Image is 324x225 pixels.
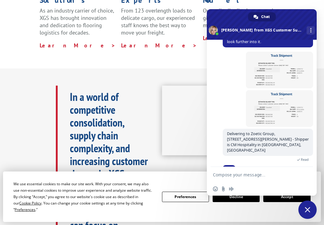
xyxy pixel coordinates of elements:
span: As an industry carrier of choice, XGS has brought innovation and dedication to flooring logistics... [40,7,114,36]
span: Audio message [229,186,234,191]
span: Preferences [15,207,35,212]
span: Insert an emoji [213,186,218,191]
div: Cookie Consent Prompt [3,172,321,222]
button: Decline [213,192,260,202]
div: Close chat [298,201,317,219]
span: Chat [261,12,270,21]
button: Preferences [162,192,209,202]
button: Accept [263,192,310,202]
span: Send a file [221,186,226,191]
a: Learn More > [203,35,279,42]
span: Delivering to Zoetic Group, [STREET_ADDRESS][PERSON_NAME] - Shipper is CM Hospitality in [GEOGRAP... [227,131,309,153]
div: We use essential cookies to make our site work. With your consent, we may also use non-essential ... [13,181,154,213]
p: From 123 overlength loads to delicate cargo, our experienced staff knows the best way to move you... [121,7,198,42]
span: Read [301,157,309,162]
div: Chat [248,12,276,21]
iframe: XGS Logistics Solutions [162,86,285,155]
a: Learn More > [121,42,197,49]
span: Cookie Policy [19,201,41,206]
textarea: Compose your message... [213,172,297,178]
div: More channels [307,26,315,35]
span: Our agile distribution network gives you nationwide inventory management on demand. [203,7,277,29]
a: Learn More > [40,42,116,49]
